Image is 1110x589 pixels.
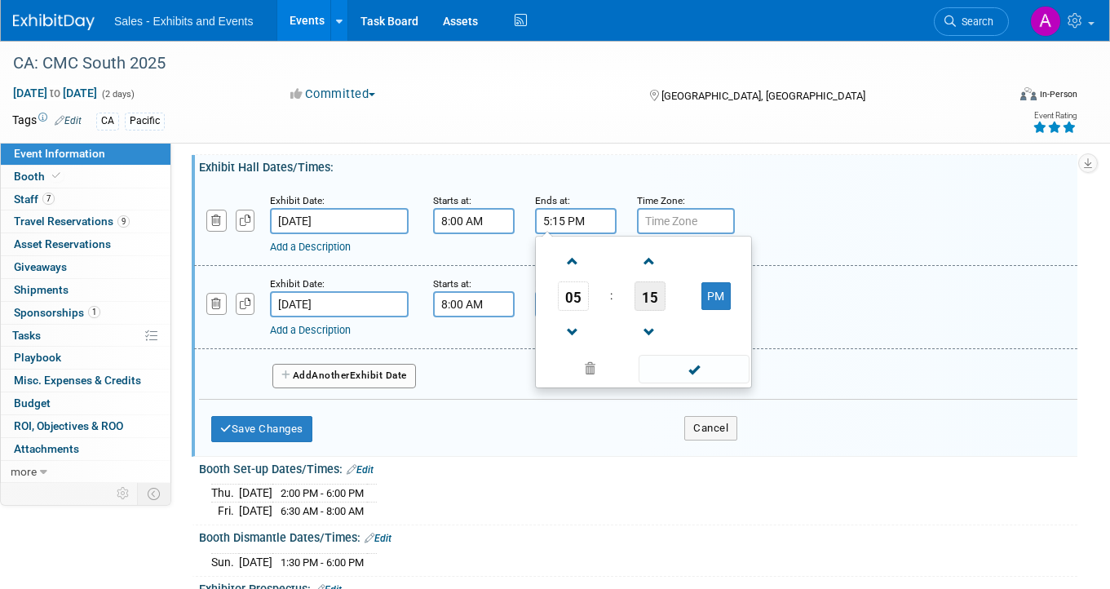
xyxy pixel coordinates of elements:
[635,281,666,311] span: Pick Minute
[117,215,130,228] span: 9
[1039,88,1077,100] div: In-Person
[138,483,171,504] td: Toggle Event Tabs
[637,208,735,234] input: Time Zone
[270,241,351,253] a: Add a Description
[1,256,170,278] a: Giveaways
[42,193,55,205] span: 7
[285,86,382,103] button: Committed
[433,291,515,317] input: Start Time
[125,113,165,130] div: Pacific
[7,49,987,78] div: CA: CMC South 2025
[13,14,95,30] img: ExhibitDay
[1,347,170,369] a: Playbook
[347,464,374,476] a: Edit
[270,291,409,317] input: Date
[239,502,272,519] td: [DATE]
[211,553,239,570] td: Sun.
[14,442,79,455] span: Attachments
[14,283,69,296] span: Shipments
[535,195,570,206] small: Ends at:
[270,278,325,290] small: Exhibit Date:
[1020,87,1037,100] img: Format-Inperson.png
[1,210,170,232] a: Travel Reservations9
[661,90,865,102] span: [GEOGRAPHIC_DATA], [GEOGRAPHIC_DATA]
[1,325,170,347] a: Tasks
[88,306,100,318] span: 1
[272,364,416,388] button: AddAnotherExhibit Date
[47,86,63,100] span: to
[637,195,685,206] small: Time Zone:
[199,525,1077,547] div: Booth Dismantle Dates/Times:
[199,457,1077,478] div: Booth Set-up Dates/Times:
[684,416,737,441] button: Cancel
[607,281,616,311] td: :
[109,483,138,504] td: Personalize Event Tab Strip
[1,279,170,301] a: Shipments
[12,112,82,131] td: Tags
[1,438,170,460] a: Attachments
[14,215,130,228] span: Travel Reservations
[114,15,253,28] span: Sales - Exhibits and Events
[270,208,409,234] input: Date
[1033,112,1077,120] div: Event Rating
[539,358,640,381] a: Clear selection
[1,233,170,255] a: Asset Reservations
[433,208,515,234] input: Start Time
[239,553,272,570] td: [DATE]
[635,311,666,352] a: Decrement Minute
[14,193,55,206] span: Staff
[211,416,312,442] button: Save Changes
[1,415,170,437] a: ROI, Objectives & ROO
[14,396,51,410] span: Budget
[365,533,391,544] a: Edit
[1,370,170,392] a: Misc. Expenses & Credits
[558,240,589,281] a: Increment Hour
[635,240,666,281] a: Increment Minute
[920,85,1077,109] div: Event Format
[211,485,239,503] td: Thu.
[14,147,105,160] span: Event Information
[934,7,1009,36] a: Search
[199,155,1077,175] div: Exhibit Hall Dates/Times:
[433,278,471,290] small: Starts at:
[14,351,61,364] span: Playbook
[558,281,589,311] span: Pick Hour
[312,370,350,381] span: Another
[1,461,170,483] a: more
[14,170,64,183] span: Booth
[14,237,111,250] span: Asset Reservations
[96,113,119,130] div: CA
[14,374,141,387] span: Misc. Expenses & Credits
[14,306,100,319] span: Sponsorships
[701,282,731,310] button: PM
[1030,6,1061,37] img: Alexandra Horne
[281,505,364,517] span: 6:30 AM - 8:00 AM
[239,485,272,503] td: [DATE]
[12,86,98,100] span: [DATE] [DATE]
[1,392,170,414] a: Budget
[11,465,37,478] span: more
[14,419,123,432] span: ROI, Objectives & ROO
[100,89,135,100] span: (2 days)
[1,302,170,324] a: Sponsorships1
[1,143,170,165] a: Event Information
[956,15,993,28] span: Search
[12,329,41,342] span: Tasks
[1,188,170,210] a: Staff7
[211,502,239,519] td: Fri.
[55,115,82,126] a: Edit
[1,166,170,188] a: Booth
[270,324,351,336] a: Add a Description
[52,171,60,180] i: Booth reservation complete
[433,195,471,206] small: Starts at:
[270,195,325,206] small: Exhibit Date:
[638,359,750,382] a: Done
[281,487,364,499] span: 2:00 PM - 6:00 PM
[281,556,364,569] span: 1:30 PM - 6:00 PM
[535,208,617,234] input: End Time
[14,260,67,273] span: Giveaways
[558,311,589,352] a: Decrement Hour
